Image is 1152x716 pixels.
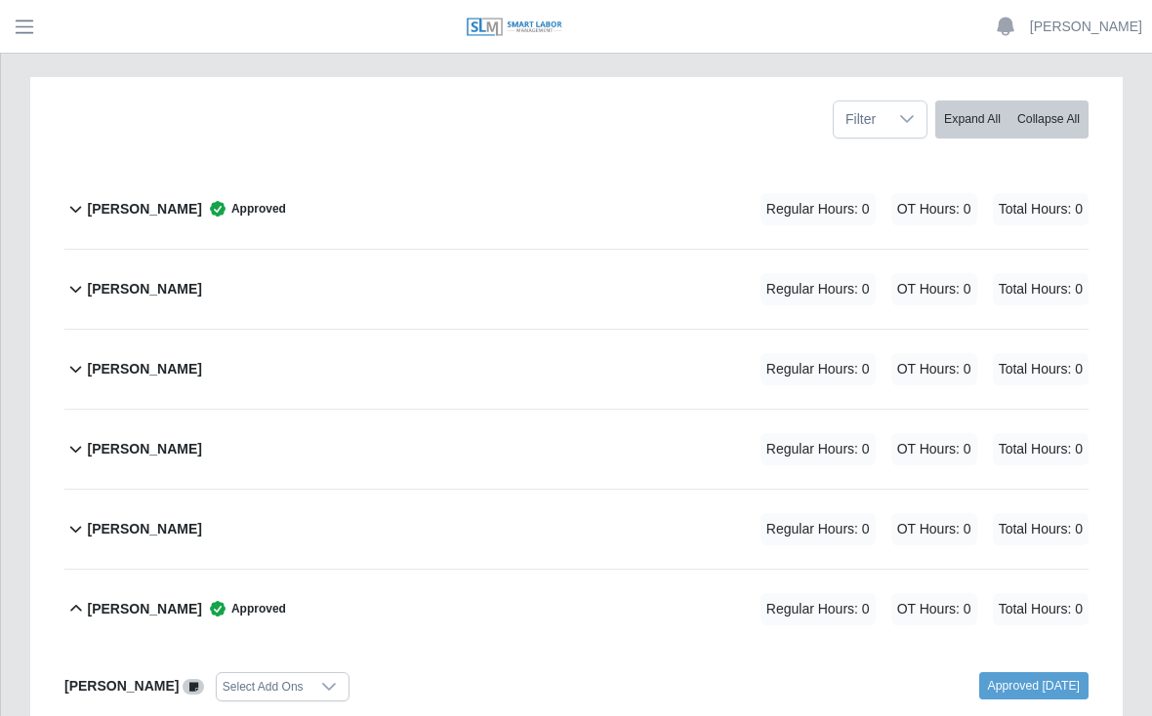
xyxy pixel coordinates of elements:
button: Expand All [935,100,1009,139]
span: Total Hours: 0 [993,353,1089,385]
div: Select Add Ons [217,673,309,700]
span: OT Hours: 0 [891,193,977,225]
span: Total Hours: 0 [993,273,1089,305]
button: [PERSON_NAME] Approved Regular Hours: 0 OT Hours: 0 Total Hours: 0 [64,570,1089,649]
button: [PERSON_NAME] Regular Hours: 0 OT Hours: 0 Total Hours: 0 [64,410,1089,489]
span: Regular Hours: 0 [761,193,876,225]
b: [PERSON_NAME] [87,599,201,619]
span: Regular Hours: 0 [761,433,876,465]
button: [PERSON_NAME] Approved Regular Hours: 0 OT Hours: 0 Total Hours: 0 [64,170,1089,249]
button: [PERSON_NAME] Regular Hours: 0 OT Hours: 0 Total Hours: 0 [64,330,1089,409]
span: OT Hours: 0 [891,593,977,625]
div: bulk actions [935,100,1089,139]
span: Approved [202,599,286,618]
span: OT Hours: 0 [891,433,977,465]
b: [PERSON_NAME] [87,199,201,219]
span: Regular Hours: 0 [761,353,876,385]
span: OT Hours: 0 [891,273,977,305]
span: Regular Hours: 0 [761,513,876,545]
b: [PERSON_NAME] [87,279,201,299]
span: Total Hours: 0 [993,513,1089,545]
button: Collapse All [1008,100,1089,139]
span: Approved [202,199,286,219]
span: Filter [834,101,887,138]
b: [PERSON_NAME] [87,439,201,459]
img: SLM Logo [466,17,563,38]
span: Total Hours: 0 [993,593,1089,625]
b: [PERSON_NAME] [87,359,201,379]
span: Regular Hours: 0 [761,273,876,305]
button: [PERSON_NAME] Regular Hours: 0 OT Hours: 0 Total Hours: 0 [64,250,1089,329]
b: [PERSON_NAME] [64,678,179,694]
a: View/Edit Notes [183,678,204,694]
span: OT Hours: 0 [891,513,977,545]
span: Total Hours: 0 [993,433,1089,465]
a: [PERSON_NAME] [1030,17,1142,37]
span: Regular Hours: 0 [761,593,876,625]
button: [PERSON_NAME] Regular Hours: 0 OT Hours: 0 Total Hours: 0 [64,490,1089,569]
b: [PERSON_NAME] [87,519,201,539]
span: Total Hours: 0 [993,193,1089,225]
span: OT Hours: 0 [891,353,977,385]
a: Approved [DATE] [979,672,1089,699]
